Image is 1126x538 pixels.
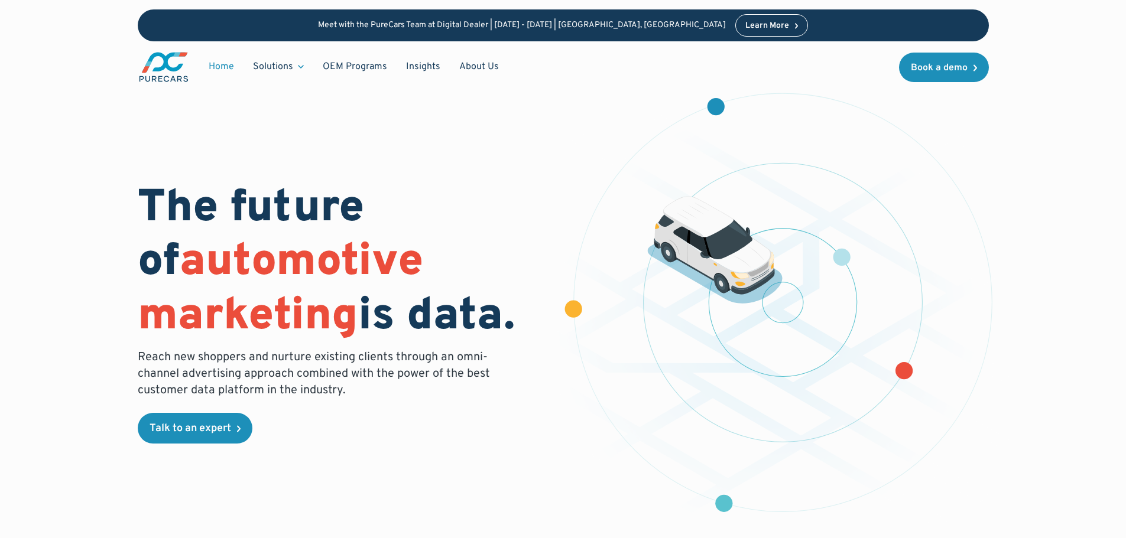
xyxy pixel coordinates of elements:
p: Meet with the PureCars Team at Digital Dealer | [DATE] - [DATE] | [GEOGRAPHIC_DATA], [GEOGRAPHIC_... [318,21,726,31]
a: About Us [450,56,508,78]
h1: The future of is data. [138,182,549,344]
div: Learn More [745,22,789,30]
a: Book a demo [899,53,989,82]
a: main [138,51,190,83]
img: illustration of a vehicle [647,196,783,304]
a: Insights [397,56,450,78]
a: Talk to an expert [138,413,252,444]
a: OEM Programs [313,56,397,78]
span: automotive marketing [138,234,423,345]
div: Talk to an expert [150,423,231,434]
div: Solutions [244,56,313,78]
a: Home [199,56,244,78]
p: Reach new shoppers and nurture existing clients through an omni-channel advertising approach comb... [138,349,497,399]
div: Book a demo [911,63,968,73]
img: purecars logo [138,51,190,83]
div: Solutions [253,60,293,73]
a: Learn More [735,14,809,37]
